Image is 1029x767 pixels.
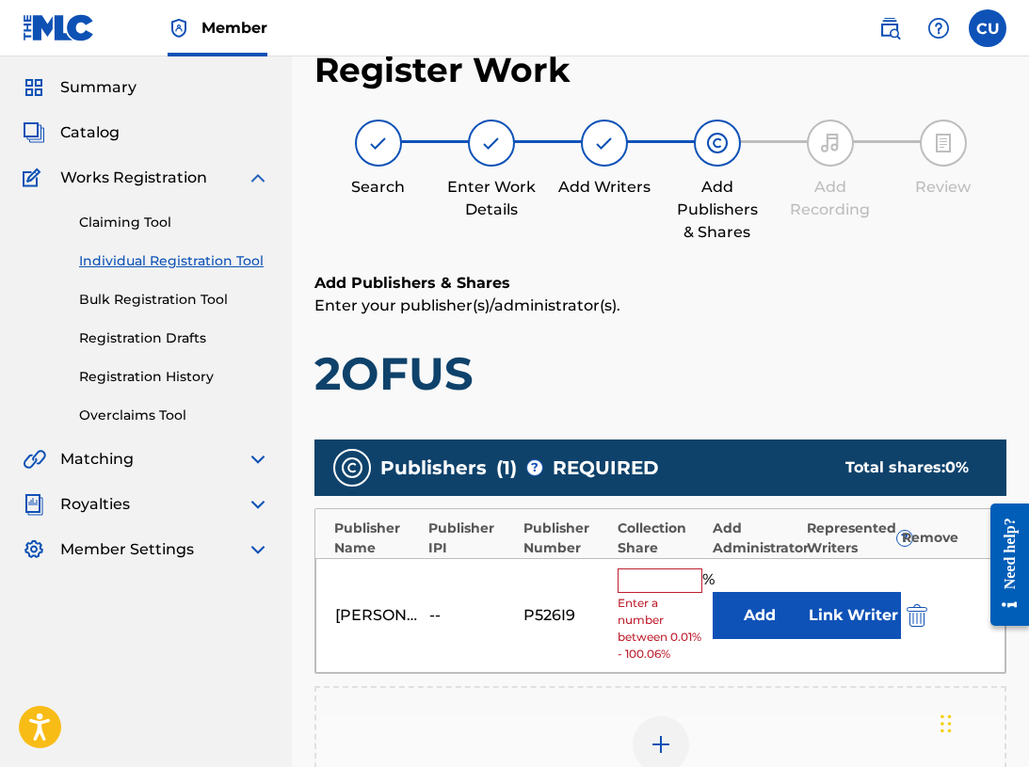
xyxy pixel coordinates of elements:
button: Link Writer [807,592,901,639]
a: SummarySummary [23,76,137,99]
span: Publishers [380,454,487,482]
h2: Register Work [314,49,571,91]
span: Works Registration [60,167,207,189]
a: Overclaims Tool [79,406,269,425]
img: help [927,17,950,40]
a: Claiming Tool [79,213,269,232]
img: step indicator icon for Add Recording [819,132,842,154]
a: Individual Registration Tool [79,251,269,271]
div: Help [920,9,957,47]
div: Total shares: [845,456,969,479]
img: Matching [23,448,46,471]
img: step indicator icon for Add Writers [593,132,616,154]
div: Review [896,176,990,199]
span: ( 1 ) [496,454,517,482]
span: Summary [60,76,137,99]
div: Publisher Name [334,519,419,558]
span: Matching [60,448,134,471]
img: Top Rightsholder [168,17,190,40]
img: MLC Logo [23,14,95,41]
h6: Add Publishers & Shares [314,272,1006,295]
div: Add Administrator [713,519,797,558]
img: Member Settings [23,538,45,561]
div: Search [331,176,426,199]
img: Summary [23,76,45,99]
span: % [702,568,719,593]
div: User Menu [969,9,1006,47]
div: Add Publishers & Shares [670,176,764,244]
iframe: Resource Center [976,485,1029,646]
span: REQUIRED [553,454,659,482]
div: Add Recording [783,176,877,221]
img: Works Registration [23,167,47,189]
img: step indicator icon for Search [367,132,390,154]
div: Collection Share [618,519,702,558]
img: expand [247,538,269,561]
img: expand [247,167,269,189]
a: CatalogCatalog [23,121,120,144]
img: Royalties [23,493,45,516]
a: Public Search [871,9,908,47]
span: ? [897,531,912,546]
img: step indicator icon for Enter Work Details [480,132,503,154]
span: Member [201,17,267,39]
img: Catalog [23,121,45,144]
a: Registration Drafts [79,328,269,348]
img: publishers [341,456,363,479]
a: Bulk Registration Tool [79,290,269,310]
div: Represented Writers [807,519,892,558]
span: 0 % [945,458,969,476]
div: Publisher IPI [428,519,513,558]
img: search [878,17,901,40]
iframe: Chat Widget [935,677,1029,767]
span: Enter a number between 0.01% - 100.06% [618,595,702,663]
img: 12a2ab48e56ec057fbd8.svg [907,604,927,627]
div: Drag [941,695,952,752]
span: Royalties [60,493,130,516]
span: Catalog [60,121,120,144]
img: add [650,733,672,756]
span: Member Settings [60,538,194,561]
img: step indicator icon for Review [932,132,955,154]
div: Enter Work Details [444,176,539,221]
img: expand [247,493,269,516]
img: step indicator icon for Add Publishers & Shares [706,132,729,154]
span: ? [527,460,542,475]
img: expand [247,448,269,471]
div: Remove [902,528,987,548]
div: Publisher Number [523,519,608,558]
p: Enter your publisher(s)/administrator(s). [314,295,1006,317]
h1: 2OFUS [314,345,1006,402]
button: Add [713,592,807,639]
div: Add Writers [557,176,651,199]
a: Registration History [79,367,269,387]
